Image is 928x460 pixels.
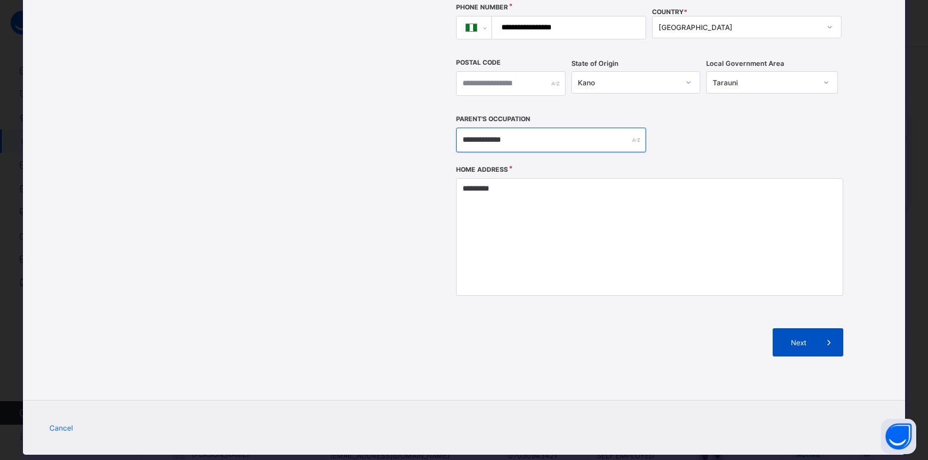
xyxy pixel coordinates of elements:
label: Parent's Occupation [456,115,530,123]
span: Local Government Area [706,59,784,68]
div: [GEOGRAPHIC_DATA] [658,23,820,32]
span: COUNTRY [652,8,687,16]
div: Kano [578,78,678,87]
label: Postal Code [456,59,501,66]
label: Home Address [456,166,508,174]
label: Phone Number [456,4,508,11]
span: Cancel [49,424,73,432]
span: State of Origin [571,59,618,68]
span: Next [781,338,815,347]
div: Tarauni [713,78,817,87]
button: Open asap [881,419,916,454]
